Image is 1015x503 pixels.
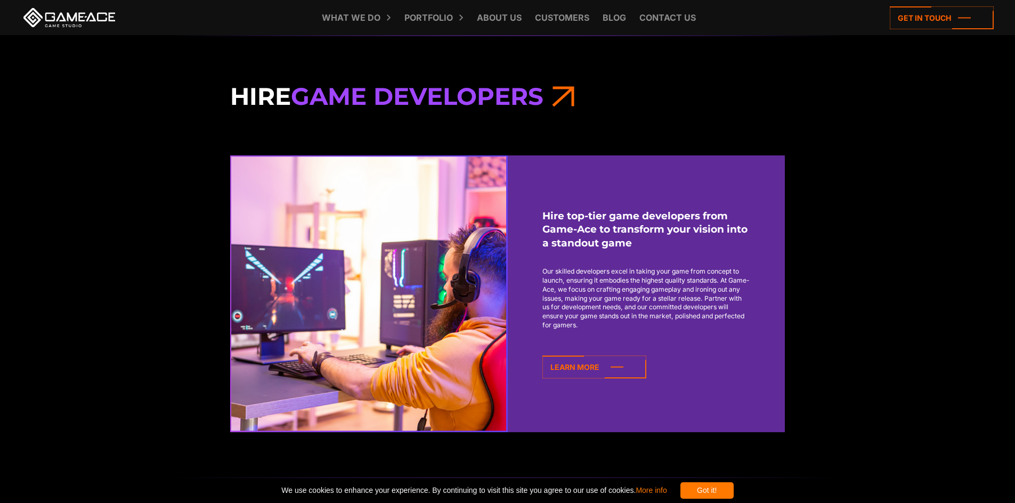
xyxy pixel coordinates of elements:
[230,81,785,111] h3: Hire
[680,482,734,499] div: Got it!
[542,209,750,250] strong: Hire top-tier game developers from Game-Ace to transform your vision into a standout game
[636,486,667,494] a: More info
[542,267,750,330] p: Our skilled developers excel in taking your game from concept to launch, ensuring it embodies the...
[291,81,543,111] span: Game Developers
[218,156,520,431] img: Hire our game developers game ace main
[542,356,646,378] a: Learn More
[890,6,994,29] a: Get in touch
[281,482,667,499] span: We use cookies to enhance your experience. By continuing to visit this site you agree to our use ...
